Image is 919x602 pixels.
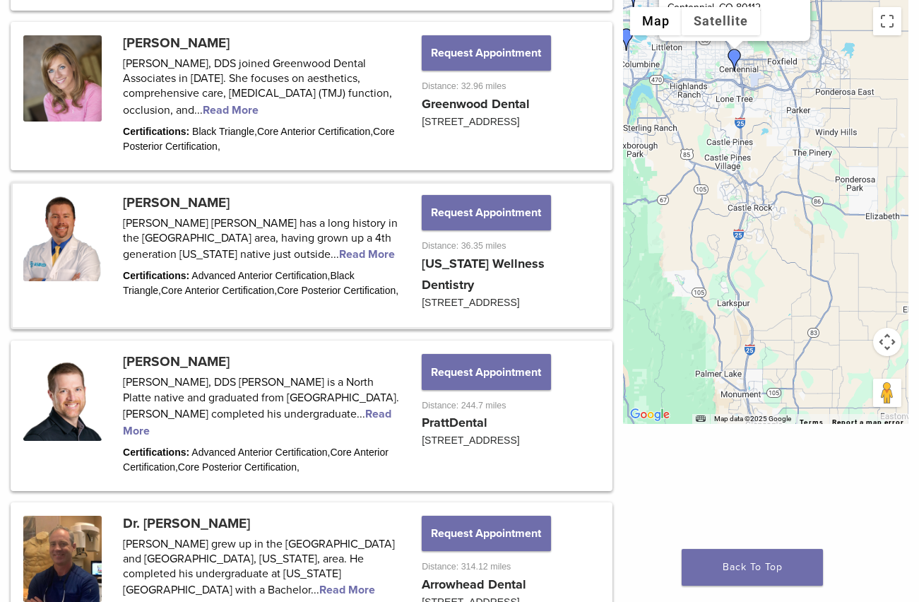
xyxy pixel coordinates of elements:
button: Show street map [630,7,682,35]
button: Drag Pegman onto the map to open Street View [873,379,901,407]
button: Request Appointment [422,354,550,389]
div: Dr. Guy Grabiak [615,28,638,51]
button: Keyboard shortcuts [696,414,706,424]
button: Request Appointment [422,195,550,230]
button: Toggle fullscreen view [873,7,901,35]
button: Request Appointment [422,35,550,71]
a: Open this area in Google Maps (opens a new window) [627,406,673,424]
a: Terms (opens in new tab) [800,418,824,427]
img: Google [627,406,673,424]
button: Request Appointment [422,516,550,551]
button: Map camera controls [873,328,901,356]
a: Report a map error [832,418,904,426]
button: Show satellite imagery [682,7,760,35]
div: Dr. Mitchell Williams [723,49,746,71]
span: Map data ©2025 Google [714,415,791,423]
a: Back To Top [682,549,823,586]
